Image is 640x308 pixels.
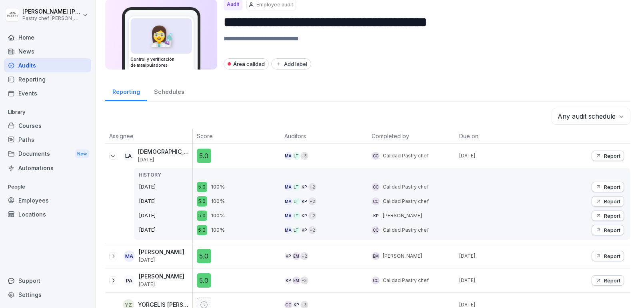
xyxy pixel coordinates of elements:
[124,275,135,286] div: PA
[4,147,91,161] a: DocumentsNew
[284,197,292,205] div: MA
[300,252,308,260] div: + 2
[139,212,192,220] p: [DATE]
[139,197,192,205] p: [DATE]
[4,288,91,302] a: Settings
[459,252,543,260] p: [DATE]
[372,252,380,260] div: EM
[592,275,624,286] button: Report
[372,226,380,234] div: Cc
[372,183,380,191] div: Cc
[139,226,192,234] p: [DATE]
[292,276,300,284] div: EM
[224,58,269,70] div: Área calidad
[4,30,91,44] a: Home
[4,161,91,175] a: Automations
[124,250,135,262] div: MA
[4,119,91,133] a: Courses
[139,257,184,263] p: [DATE]
[372,152,380,160] div: Cc
[383,198,429,205] p: Calidad Pastry chef
[292,183,300,191] div: LT
[372,212,380,220] div: KP
[300,197,308,205] div: KP
[292,212,300,220] div: LT
[372,197,380,205] div: Cc
[105,81,147,101] a: Reporting
[139,171,192,179] p: HISTORY
[4,86,91,100] div: Events
[131,18,192,54] div: 👩‍🔬
[75,149,89,159] div: New
[604,277,620,284] p: Report
[604,184,620,190] p: Report
[284,226,292,234] div: MA
[147,81,191,101] a: Schedules
[139,249,184,256] p: [PERSON_NAME]
[271,58,311,70] button: Add label
[308,226,316,234] div: + 2
[372,132,451,140] p: Completed by
[592,151,624,161] button: Report
[211,183,225,191] p: 100%
[455,129,543,144] th: Due on:
[130,56,192,68] h3: Control y verificación de manipuladores
[592,251,624,261] button: Report
[109,132,188,140] p: Assignee
[300,152,308,160] div: + 3
[139,273,184,280] p: [PERSON_NAME]
[592,182,624,192] button: Report
[300,212,308,220] div: KP
[292,252,300,260] div: EM
[4,106,91,119] p: Library
[211,197,225,205] p: 100%
[308,183,316,191] div: + 2
[123,150,134,161] div: LA
[459,152,543,159] p: [DATE]
[284,252,292,260] div: KP
[292,226,300,234] div: LT
[592,211,624,221] button: Report
[284,212,292,220] div: MA
[592,225,624,235] button: Report
[4,58,91,72] a: Audits
[4,133,91,147] a: Paths
[4,193,91,207] div: Employees
[300,183,308,191] div: KP
[284,183,292,191] div: MA
[197,182,207,192] div: 5.0
[197,273,211,288] div: 5.0
[4,274,91,288] div: Support
[256,1,293,8] p: Employee audit
[197,196,207,207] div: 5.0
[197,225,207,235] div: 5.0
[22,8,81,15] p: [PERSON_NAME] [PERSON_NAME]
[383,227,429,234] p: Calidad Pastry chef
[604,253,620,259] p: Report
[604,213,620,219] p: Report
[4,181,91,193] p: People
[138,157,191,163] p: [DATE]
[592,196,624,207] button: Report
[459,277,543,284] p: [DATE]
[4,72,91,86] a: Reporting
[383,277,429,284] p: Calidad Pastry chef
[4,44,91,58] a: News
[292,152,300,160] div: LT
[308,197,316,205] div: + 2
[22,16,81,21] p: Pastry chef [PERSON_NAME] y Cocina gourmet
[138,149,191,155] p: [DEMOGRAPHIC_DATA][PERSON_NAME]
[275,61,307,67] div: Add label
[604,153,620,159] p: Report
[197,149,211,163] div: 5.0
[4,207,91,221] a: Locations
